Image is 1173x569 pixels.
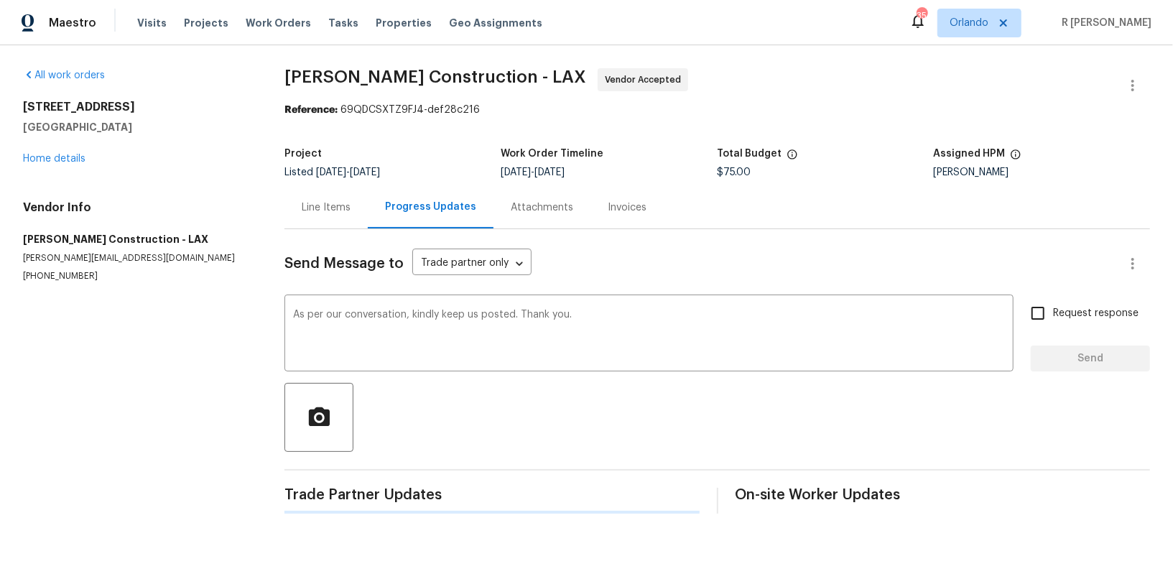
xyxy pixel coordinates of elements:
textarea: As per our conversation, kindly keep us posted. Thank you. [293,310,1005,360]
span: Tasks [328,18,358,28]
h5: Project [284,149,322,159]
span: Trade Partner Updates [284,488,700,502]
span: $75.00 [718,167,751,177]
div: [PERSON_NAME] [934,167,1150,177]
span: [DATE] [350,167,380,177]
div: Progress Updates [385,200,476,214]
span: [PERSON_NAME] Construction - LAX [284,68,586,85]
div: Line Items [302,200,351,215]
h4: Vendor Info [23,200,250,215]
h5: Assigned HPM [934,149,1006,159]
span: Vendor Accepted [605,73,687,87]
span: [DATE] [534,167,565,177]
span: [DATE] [501,167,531,177]
div: 35 [917,9,927,23]
span: Request response [1053,306,1139,321]
h5: Total Budget [718,149,782,159]
span: Projects [184,16,228,30]
span: The hpm assigned to this work order. [1010,149,1021,167]
h5: [PERSON_NAME] Construction - LAX [23,232,250,246]
span: R [PERSON_NAME] [1056,16,1151,30]
h5: [GEOGRAPHIC_DATA] [23,120,250,134]
div: Attachments [511,200,573,215]
div: Invoices [608,200,646,215]
b: Reference: [284,105,338,115]
span: Send Message to [284,256,404,271]
h2: [STREET_ADDRESS] [23,100,250,114]
span: Listed [284,167,380,177]
p: [PERSON_NAME][EMAIL_ADDRESS][DOMAIN_NAME] [23,252,250,264]
span: The total cost of line items that have been proposed by Opendoor. This sum includes line items th... [787,149,798,167]
p: [PHONE_NUMBER] [23,270,250,282]
span: - [501,167,565,177]
h5: Work Order Timeline [501,149,603,159]
span: - [316,167,380,177]
span: Maestro [49,16,96,30]
span: Orlando [950,16,988,30]
div: 69QDCSXTZ9FJ4-def28c216 [284,103,1150,117]
span: Geo Assignments [449,16,542,30]
span: On-site Worker Updates [736,488,1151,502]
a: All work orders [23,70,105,80]
span: Properties [376,16,432,30]
a: Home details [23,154,85,164]
span: Visits [137,16,167,30]
div: Trade partner only [412,252,532,276]
span: Work Orders [246,16,311,30]
span: [DATE] [316,167,346,177]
